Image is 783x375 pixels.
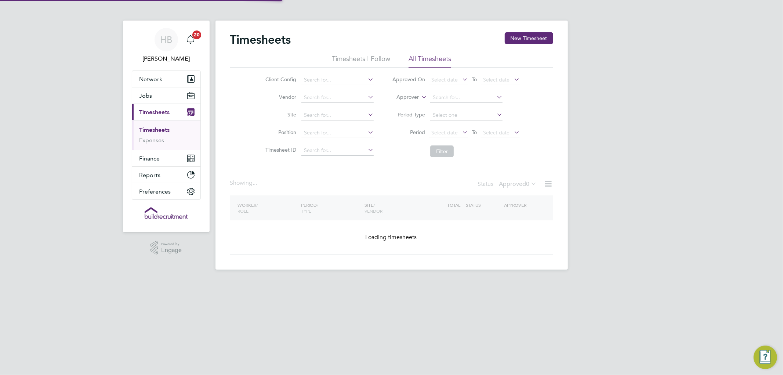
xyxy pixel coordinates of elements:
h2: Timesheets [230,32,291,47]
button: Network [132,71,200,87]
li: All Timesheets [409,54,451,68]
input: Search for... [301,93,374,103]
input: Search for... [301,128,374,138]
span: Select date [431,76,458,83]
span: Engage [161,247,182,253]
button: Jobs [132,87,200,104]
button: Reports [132,167,200,183]
button: Finance [132,150,200,166]
span: Hayley Barrance [132,54,201,63]
span: 20 [192,30,201,39]
nav: Main navigation [123,21,210,232]
a: Powered byEngage [151,241,182,255]
label: Vendor [263,94,296,100]
button: Timesheets [132,104,200,120]
label: Approver [386,94,419,101]
span: Select date [483,129,510,136]
button: Filter [430,145,454,157]
input: Select one [430,110,503,120]
label: Site [263,111,296,118]
img: buildrec-logo-retina.png [145,207,188,219]
label: Timesheet ID [263,147,296,153]
span: ... [253,179,257,187]
label: Period Type [392,111,425,118]
button: New Timesheet [505,32,553,44]
input: Search for... [301,75,374,85]
a: Timesheets [139,126,170,133]
label: Approved [499,180,537,188]
span: To [470,75,479,84]
span: 0 [526,180,530,188]
span: Network [139,76,163,83]
label: Client Config [263,76,296,83]
a: 20 [183,28,198,51]
span: Timesheets [139,109,170,116]
span: Select date [431,129,458,136]
span: To [470,127,479,137]
span: Powered by [161,241,182,247]
div: Showing [230,179,259,187]
div: Timesheets [132,120,200,150]
div: Status [478,179,539,190]
li: Timesheets I Follow [332,54,390,68]
label: Position [263,129,296,136]
span: Preferences [139,188,171,195]
input: Search for... [430,93,503,103]
label: Period [392,129,425,136]
button: Engage Resource Center [754,346,777,369]
span: Reports [139,172,161,179]
input: Search for... [301,110,374,120]
label: Approved On [392,76,425,83]
span: Select date [483,76,510,83]
a: HB[PERSON_NAME] [132,28,201,63]
span: Finance [139,155,160,162]
span: HB [160,35,172,44]
a: Go to home page [132,207,201,219]
input: Search for... [301,145,374,156]
button: Preferences [132,183,200,199]
span: Jobs [139,92,152,99]
a: Expenses [139,137,164,144]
